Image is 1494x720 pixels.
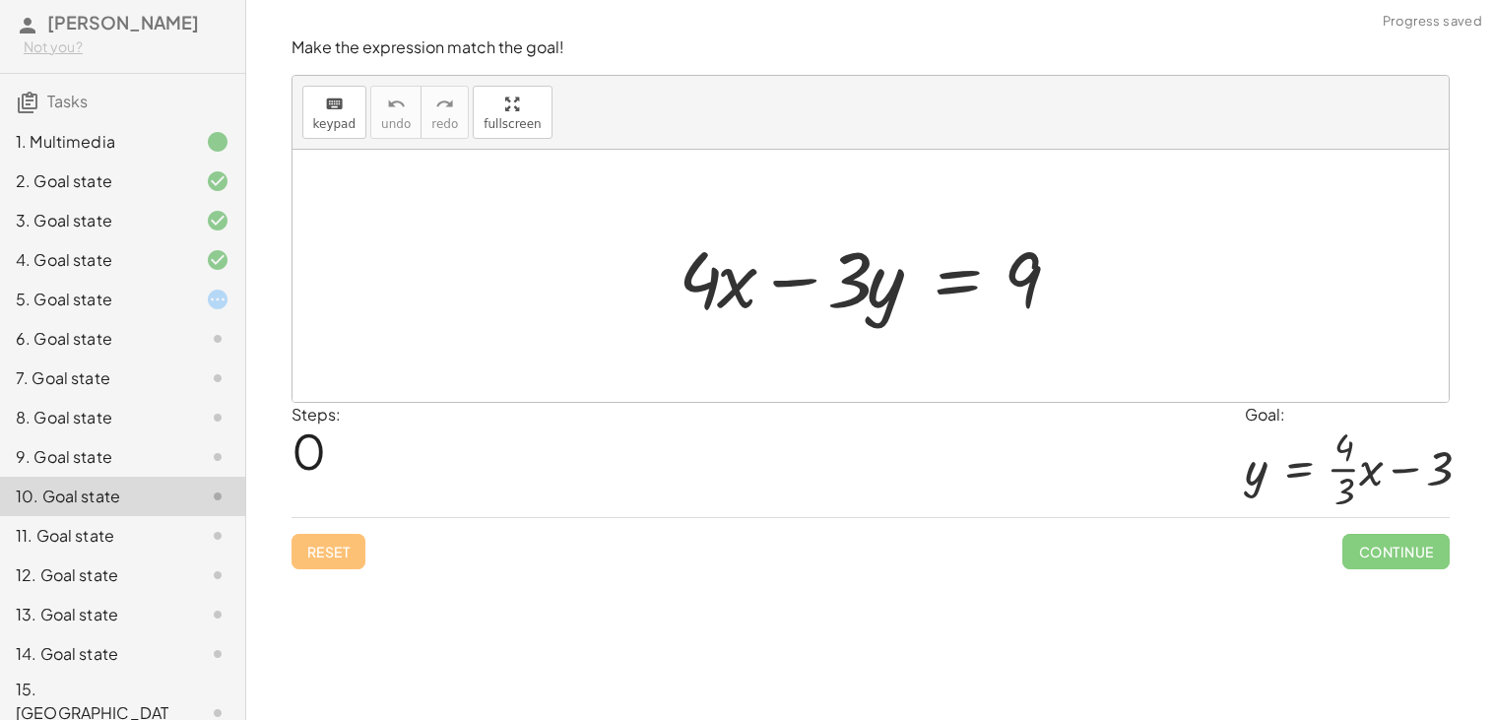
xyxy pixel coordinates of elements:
[292,36,1450,59] p: Make the expression match the goal!
[206,327,229,351] i: Task not started.
[16,169,174,193] div: 2. Goal state
[206,524,229,548] i: Task not started.
[16,406,174,429] div: 8. Goal state
[16,485,174,508] div: 10. Goal state
[16,366,174,390] div: 7. Goal state
[16,603,174,626] div: 13. Goal state
[16,130,174,154] div: 1. Multimedia
[435,93,454,116] i: redo
[206,248,229,272] i: Task finished and correct.
[24,37,229,57] div: Not you?
[206,642,229,666] i: Task not started.
[292,404,341,425] label: Steps:
[431,117,458,131] span: redo
[16,327,174,351] div: 6. Goal state
[47,91,88,111] span: Tasks
[206,209,229,232] i: Task finished and correct.
[292,421,326,481] span: 0
[206,603,229,626] i: Task not started.
[484,117,541,131] span: fullscreen
[473,86,552,139] button: fullscreen
[381,117,411,131] span: undo
[206,288,229,311] i: Task started.
[206,563,229,587] i: Task not started.
[206,130,229,154] i: Task finished.
[16,445,174,469] div: 9. Goal state
[387,93,406,116] i: undo
[16,248,174,272] div: 4. Goal state
[16,642,174,666] div: 14. Goal state
[206,366,229,390] i: Task not started.
[206,485,229,508] i: Task not started.
[1245,403,1450,426] div: Goal:
[206,406,229,429] i: Task not started.
[325,93,344,116] i: keyboard
[313,117,357,131] span: keypad
[16,209,174,232] div: 3. Goal state
[1383,12,1482,32] span: Progress saved
[206,445,229,469] i: Task not started.
[370,86,422,139] button: undoundo
[206,169,229,193] i: Task finished and correct.
[421,86,469,139] button: redoredo
[302,86,367,139] button: keyboardkeypad
[16,524,174,548] div: 11. Goal state
[16,563,174,587] div: 12. Goal state
[47,11,199,33] span: [PERSON_NAME]
[16,288,174,311] div: 5. Goal state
